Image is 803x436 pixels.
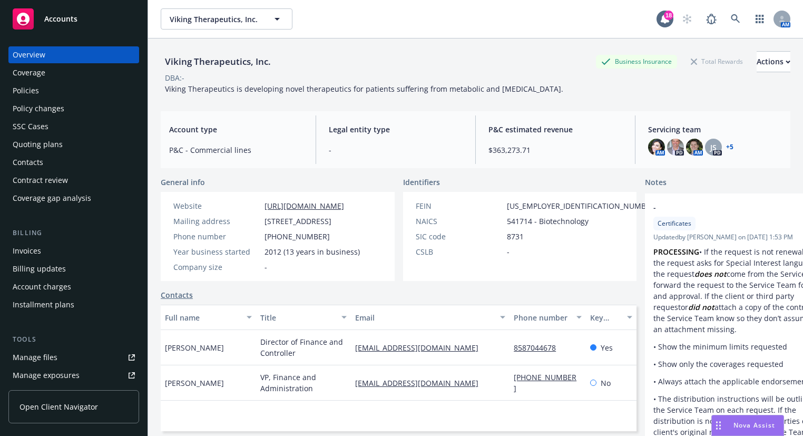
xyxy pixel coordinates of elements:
[686,55,748,68] div: Total Rewards
[173,200,260,211] div: Website
[8,46,139,63] a: Overview
[13,136,63,153] div: Quoting plans
[165,312,240,323] div: Full name
[165,342,224,353] span: [PERSON_NAME]
[13,367,80,384] div: Manage exposures
[8,243,139,259] a: Invoices
[8,82,139,99] a: Policies
[169,144,303,156] span: P&C - Commercial lines
[507,246,510,257] span: -
[165,377,224,389] span: [PERSON_NAME]
[355,343,487,353] a: [EMAIL_ADDRESS][DOMAIN_NAME]
[173,216,260,227] div: Mailing address
[170,14,261,25] span: Viking Therapeutics, Inc.
[8,136,139,153] a: Quoting plans
[13,64,45,81] div: Coverage
[586,305,636,330] button: Key contact
[8,190,139,207] a: Coverage gap analysis
[161,177,205,188] span: General info
[416,200,503,211] div: FEIN
[265,261,267,273] span: -
[329,144,463,156] span: -
[44,15,77,23] span: Accounts
[161,289,193,301] a: Contacts
[13,100,64,117] div: Policy changes
[510,305,585,330] button: Phone number
[260,312,336,323] div: Title
[677,8,698,30] a: Start snowing
[686,139,703,156] img: photo
[161,305,256,330] button: Full name
[8,349,139,366] a: Manage files
[13,154,43,171] div: Contacts
[701,8,722,30] a: Report a Bug
[13,118,48,135] div: SSC Cases
[596,55,677,68] div: Business Insurance
[13,260,66,277] div: Billing updates
[19,401,98,412] span: Open Client Navigator
[355,312,494,323] div: Email
[416,246,503,257] div: CSLB
[514,343,564,353] a: 8587044678
[8,100,139,117] a: Policy changes
[265,201,344,211] a: [URL][DOMAIN_NAME]
[260,336,347,359] span: Director of Finance and Controller
[13,296,74,313] div: Installment plans
[712,415,725,435] div: Drag to move
[648,124,782,135] span: Servicing team
[403,177,440,188] span: Identifiers
[514,312,570,323] div: Phone number
[8,4,139,34] a: Accounts
[645,177,667,189] span: Notes
[667,139,684,156] img: photo
[8,118,139,135] a: SSC Cases
[329,124,463,135] span: Legal entity type
[8,260,139,277] a: Billing updates
[8,334,139,345] div: Tools
[13,172,68,189] div: Contract review
[265,246,360,257] span: 2012 (13 years in business)
[351,305,510,330] button: Email
[653,247,699,257] strong: PROCESSING
[733,421,775,430] span: Nova Assist
[8,367,139,384] span: Manage exposures
[8,172,139,189] a: Contract review
[355,378,487,388] a: [EMAIL_ADDRESS][DOMAIN_NAME]
[13,243,41,259] div: Invoices
[726,144,733,150] a: +5
[488,124,622,135] span: P&C estimated revenue
[648,139,665,156] img: photo
[161,8,292,30] button: Viking Therapeutics, Inc.
[416,231,503,242] div: SIC code
[8,154,139,171] a: Contacts
[13,46,45,63] div: Overview
[507,200,658,211] span: [US_EMPLOYER_IDENTIFICATION_NUMBER]
[590,312,621,323] div: Key contact
[173,231,260,242] div: Phone number
[8,64,139,81] a: Coverage
[161,55,275,69] div: Viking Therapeutics, Inc.
[507,216,589,227] span: 541714 - Biotechnology
[13,190,91,207] div: Coverage gap analysis
[710,142,717,153] span: JS
[488,144,622,156] span: $363,273.71
[688,302,714,312] em: did not
[8,278,139,295] a: Account charges
[725,8,746,30] a: Search
[265,216,331,227] span: [STREET_ADDRESS]
[601,377,611,389] span: No
[694,269,727,279] em: does not
[8,228,139,238] div: Billing
[601,342,613,353] span: Yes
[13,82,39,99] div: Policies
[8,296,139,313] a: Installment plans
[173,261,260,273] div: Company size
[711,415,784,436] button: Nova Assist
[165,72,184,83] div: DBA: -
[265,231,330,242] span: [PHONE_NUMBER]
[757,52,790,72] div: Actions
[416,216,503,227] div: NAICS
[664,11,673,20] div: 18
[173,246,260,257] div: Year business started
[749,8,770,30] a: Switch app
